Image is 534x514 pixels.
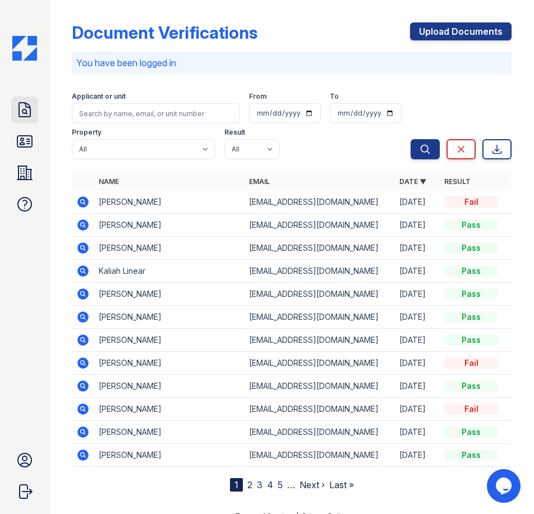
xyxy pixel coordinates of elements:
td: [DATE] [395,329,440,352]
div: Pass [444,265,498,277]
td: [PERSON_NAME] [94,237,245,260]
td: [DATE] [395,421,440,444]
td: [DATE] [395,214,440,237]
td: [EMAIL_ADDRESS][DOMAIN_NAME] [245,352,395,375]
td: [EMAIL_ADDRESS][DOMAIN_NAME] [245,375,395,398]
a: Date ▼ [399,177,426,186]
div: Pass [444,311,498,323]
iframe: chat widget [487,469,523,503]
td: [EMAIL_ADDRESS][DOMAIN_NAME] [245,421,395,444]
td: [PERSON_NAME] [94,329,245,352]
td: [EMAIL_ADDRESS][DOMAIN_NAME] [245,398,395,421]
a: Upload Documents [410,22,512,40]
div: Pass [444,242,498,254]
a: Name [99,177,119,186]
div: Pass [444,426,498,438]
a: 3 [257,479,263,490]
a: Email [249,177,270,186]
td: [EMAIL_ADDRESS][DOMAIN_NAME] [245,329,395,352]
span: … [287,478,295,492]
div: Pass [444,380,498,392]
td: [EMAIL_ADDRESS][DOMAIN_NAME] [245,444,395,467]
div: Pass [444,449,498,461]
img: CE_Icon_Blue-c292c112584629df590d857e76928e9f676e5b41ef8f769ba2f05ee15b207248.png [12,36,37,61]
label: Property [72,128,102,137]
td: [EMAIL_ADDRESS][DOMAIN_NAME] [245,191,395,214]
a: 5 [278,479,283,490]
div: Pass [444,288,498,300]
div: Fail [444,403,498,415]
td: [DATE] [395,375,440,398]
td: Kaliah Linear [94,260,245,283]
td: [DATE] [395,237,440,260]
td: [EMAIL_ADDRESS][DOMAIN_NAME] [245,214,395,237]
label: Result [224,128,245,137]
td: [PERSON_NAME] [94,421,245,444]
label: Applicant or unit [72,92,126,101]
div: Pass [444,219,498,231]
div: 1 [230,478,243,492]
td: [DATE] [395,352,440,375]
a: Next › [300,479,325,490]
td: [PERSON_NAME] [94,444,245,467]
a: 4 [267,479,273,490]
td: [PERSON_NAME] [94,352,245,375]
td: [EMAIL_ADDRESS][DOMAIN_NAME] [245,260,395,283]
td: [EMAIL_ADDRESS][DOMAIN_NAME] [245,283,395,306]
td: [DATE] [395,398,440,421]
td: [DATE] [395,191,440,214]
td: [PERSON_NAME] [94,398,245,421]
td: [DATE] [395,260,440,283]
a: Last » [329,479,354,490]
div: Document Verifications [72,22,257,43]
div: Pass [444,334,498,346]
a: 2 [247,479,252,490]
td: [EMAIL_ADDRESS][DOMAIN_NAME] [245,306,395,329]
td: [EMAIL_ADDRESS][DOMAIN_NAME] [245,237,395,260]
td: [PERSON_NAME] [94,375,245,398]
a: Result [444,177,471,186]
div: Fail [444,196,498,208]
td: [PERSON_NAME] [94,283,245,306]
label: From [249,92,266,101]
input: Search by name, email, or unit number [72,103,240,123]
label: To [330,92,339,101]
p: You have been logged in [76,56,507,70]
td: [PERSON_NAME] [94,214,245,237]
td: [PERSON_NAME] [94,191,245,214]
div: Fail [444,357,498,369]
td: [PERSON_NAME] [94,306,245,329]
td: [DATE] [395,444,440,467]
td: [DATE] [395,283,440,306]
td: [DATE] [395,306,440,329]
